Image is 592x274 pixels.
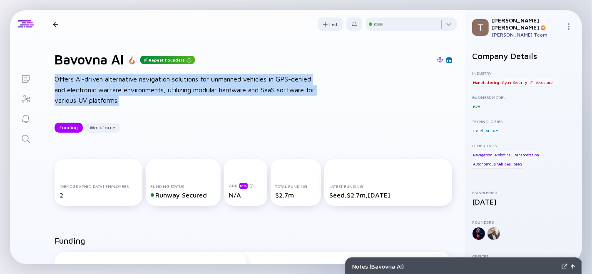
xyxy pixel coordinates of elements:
[10,128,41,148] a: Search
[529,78,534,86] div: IT
[352,263,558,270] div: Notes ( Bavovna AI )
[472,143,575,148] div: Other Tags
[239,183,248,189] div: beta
[318,17,343,31] button: List
[85,121,120,134] div: Workforce
[472,126,484,135] div: Cloud
[472,197,575,206] div: [DATE]
[512,151,540,159] div: Transportation
[229,183,262,189] div: ARR
[485,126,490,135] div: AI
[55,236,85,245] h2: Funding
[189,262,236,269] div: Presto Ventures
[10,68,41,88] a: Lists
[495,151,511,159] div: Robotics
[491,126,500,135] div: GPS
[151,191,216,199] div: Runway Secured
[10,88,41,108] a: Investor Map
[318,18,343,31] div: List
[492,32,562,38] div: [PERSON_NAME] Team
[55,74,321,106] div: Offers AI-driven alternative navigation solutions for unmanned vehicles in GPS-denied and electro...
[472,190,575,195] div: Established
[472,220,575,225] div: Founders
[55,121,83,134] div: Funding
[276,184,316,189] div: Total Funding
[472,95,575,100] div: Business Model
[437,57,443,63] img: Bavovna AI Website
[472,19,489,36] img: Teodora Profile Picture
[472,102,481,111] div: B2B
[472,254,575,259] div: Offices
[329,191,447,199] div: Seed, $2.7m, [DATE]
[140,56,195,64] div: Repeat Founders
[55,123,83,133] button: Funding
[374,21,383,27] div: CEE
[276,191,316,199] div: $2.7m
[492,17,562,31] div: [PERSON_NAME] [PERSON_NAME]
[10,108,41,128] a: Reminders
[472,51,575,61] h2: Company Details
[229,191,262,199] div: N/A
[562,264,567,269] img: Expand Notes
[472,119,575,124] div: Technologies
[60,191,137,199] div: 2
[513,160,523,168] div: SaaS
[472,71,575,76] div: Industry
[55,52,124,67] h1: Bavovna AI
[565,23,572,30] img: Menu
[472,78,500,86] div: Manufacturing
[151,184,216,189] div: Funding Status
[472,160,512,168] div: Autonomous Vehicles
[535,78,553,86] div: Aerospace
[60,184,137,189] div: [DEMOGRAPHIC_DATA] Employees
[65,262,106,270] div: Seed
[85,123,120,133] button: Workforce
[472,151,493,159] div: Navigation
[329,184,447,189] div: Latest Funding
[501,78,528,86] div: Cyber Security
[571,264,575,269] img: Open Notes
[447,58,451,62] img: Bavovna AI Linkedin Page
